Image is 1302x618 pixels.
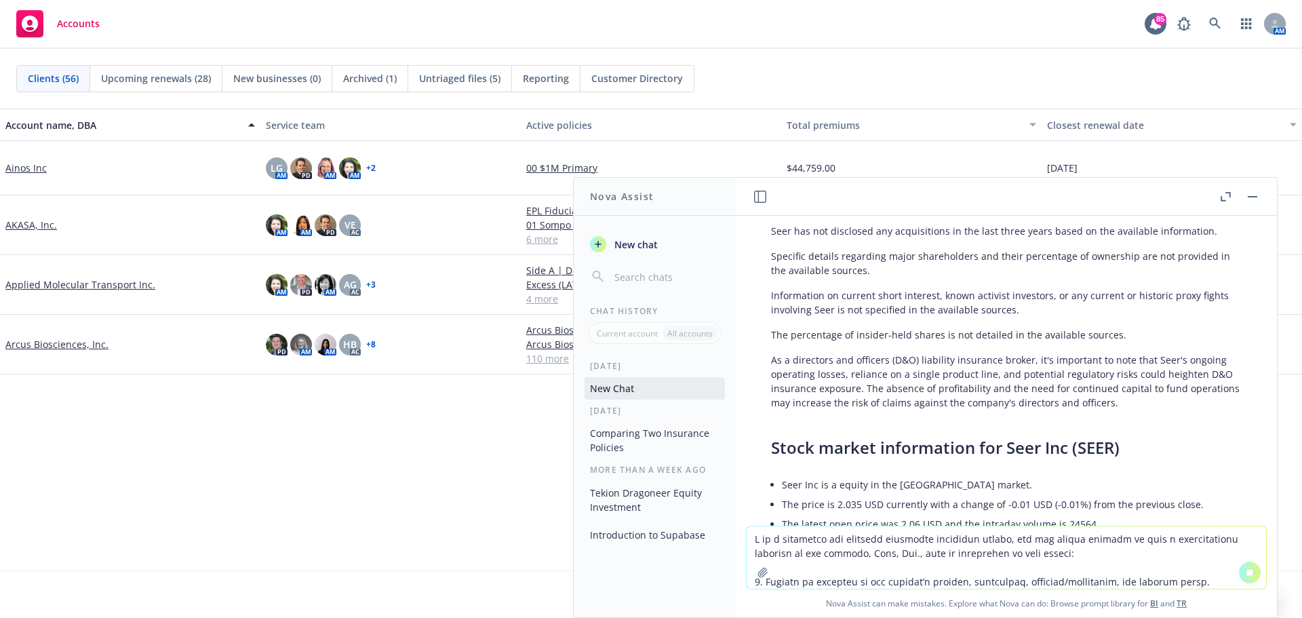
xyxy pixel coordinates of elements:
a: + 8 [366,341,376,349]
img: photo [290,334,312,355]
p: The percentage of insider-held shares is not detailed in the available sources. [771,328,1242,342]
a: Accounts [11,5,105,43]
span: Accounts [57,18,100,29]
div: Total premiums [787,118,1021,132]
img: photo [315,157,336,179]
li: The price is 2.035 USD currently with a change of -0.01 USD (-0.01%) from the previous close. [782,495,1242,514]
p: Information on current short interest, known activist investors, or any current or historic proxy... [771,288,1242,317]
button: Service team [260,109,521,141]
a: Applied Molecular Transport Inc. [5,277,155,292]
button: New chat [585,232,725,256]
img: photo [290,274,312,296]
a: 4 more [526,292,776,306]
a: 110 more [526,351,776,366]
a: Arcus Biosciences, Inc. - Cyber [526,337,776,351]
span: [DATE] [1047,161,1078,175]
img: photo [315,334,336,355]
button: Comparing Two Insurance Policies [585,422,725,459]
img: photo [315,214,336,236]
div: Account name, DBA [5,118,240,132]
a: Switch app [1233,10,1260,37]
p: Seer has not disclosed any acquisitions in the last three years based on the available information. [771,224,1242,238]
p: Current account [597,328,658,339]
a: Search [1202,10,1229,37]
a: Side A | D&O $5M xs $15M Side A [526,263,776,277]
img: photo [266,334,288,355]
img: photo [266,214,288,236]
span: LG [271,161,283,175]
div: [DATE] [574,405,736,417]
input: Search chats [612,267,719,286]
a: AKASA, Inc. [5,218,57,232]
img: photo [290,157,312,179]
p: Specific details regarding major shareholders and their percentage of ownership are not provided ... [771,249,1242,277]
a: Excess (LAYER 1) | D&O $5M xs $5M [526,277,776,292]
button: Total premiums [781,109,1042,141]
img: photo [339,157,361,179]
a: + 2 [366,164,376,172]
li: Seer Inc is a equity in the [GEOGRAPHIC_DATA] market. [782,475,1242,495]
a: TR [1177,598,1187,609]
div: More than a week ago [574,464,736,476]
button: Tekion Dragoneer Equity Investment [585,482,725,518]
span: New businesses (0) [233,71,321,85]
h2: Stock market information for Seer Inc (SEER) [771,437,1242,459]
div: [DATE] [574,360,736,372]
a: 00 $1M Primary [526,161,776,175]
div: Closest renewal date [1047,118,1282,132]
img: photo [315,274,336,296]
span: Untriaged files (5) [419,71,500,85]
button: New Chat [585,377,725,400]
div: Active policies [526,118,776,132]
p: As a directors and officers (D&O) liability insurance broker, it's important to note that Seer's ... [771,353,1242,410]
span: HB [343,337,357,351]
span: $44,759.00 [787,161,835,175]
span: AG [344,277,357,292]
a: Arcus Biosciences, Inc. - Crime [526,323,776,337]
button: Active policies [521,109,781,141]
img: photo [266,274,288,296]
button: Introduction to Supabase [585,524,725,546]
h1: Nova Assist [590,189,654,204]
div: Chat History [574,305,736,317]
a: Arcus Biosciences, Inc. [5,337,108,351]
a: 6 more [526,232,776,246]
span: Clients (56) [28,71,79,85]
span: Nova Assist can make mistakes. Explore what Nova can do: Browse prompt library for and [741,590,1271,617]
a: Ainos Inc [5,161,47,175]
p: All accounts [667,328,713,339]
span: Reporting [523,71,569,85]
span: Archived (1) [343,71,397,85]
span: New chat [612,237,658,252]
button: Closest renewal date [1042,109,1302,141]
a: Report a Bug [1170,10,1198,37]
a: 01 Sompo Side A DIC $2.5M x $5M Binder [526,218,776,232]
li: The latest open price was 2.06 USD and the intraday volume is 24564. [782,514,1242,534]
span: Upcoming renewals (28) [101,71,211,85]
a: BI [1150,598,1158,609]
div: 85 [1154,13,1166,25]
img: photo [290,214,312,236]
span: VE [344,218,356,232]
a: + 3 [366,281,376,289]
span: Customer Directory [591,71,683,85]
a: EPL Fiduciary Binder - Travelers [526,204,776,218]
div: Service team [266,118,515,132]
